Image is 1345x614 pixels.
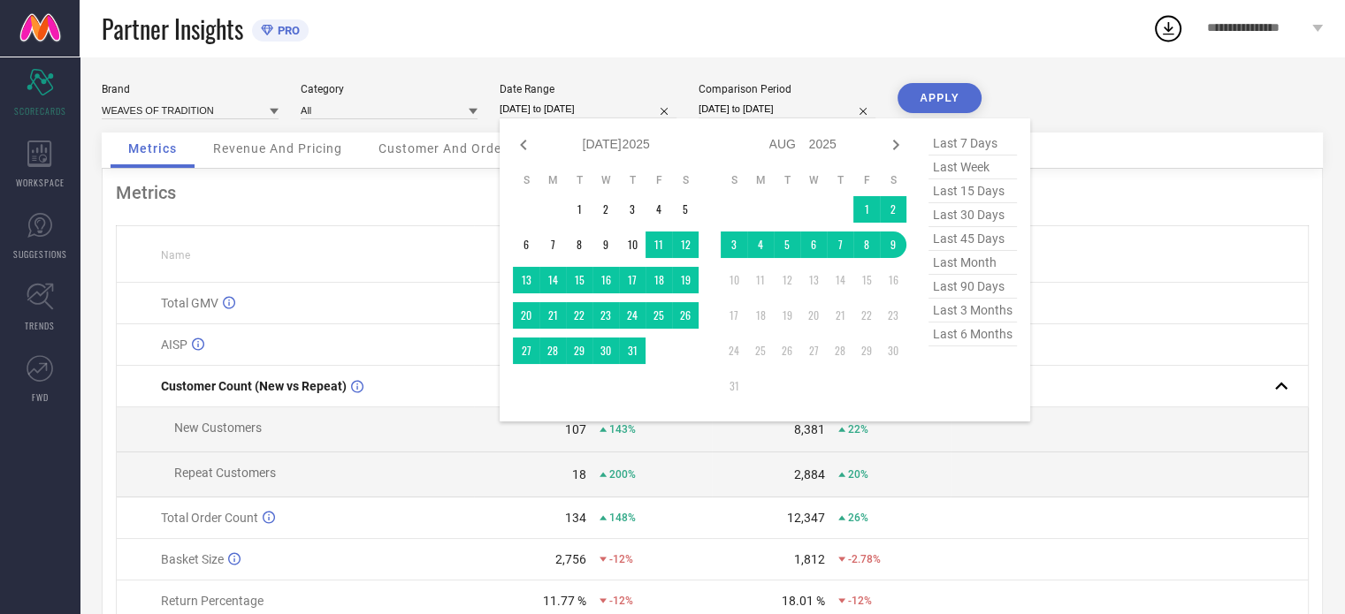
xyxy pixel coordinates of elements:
span: last 15 days [929,179,1017,203]
td: Fri Aug 15 2025 [853,267,880,293]
span: WORKSPACE [16,176,65,189]
td: Wed Aug 13 2025 [800,267,827,293]
span: last 6 months [929,322,1017,346]
span: Customer And Orders [378,141,514,155]
td: Thu Jul 31 2025 [619,337,646,364]
div: 2,756 [555,552,586,566]
td: Wed Jul 02 2025 [592,196,619,223]
td: Sat Aug 02 2025 [880,196,906,223]
span: last 7 days [929,132,1017,155]
th: Monday [539,173,566,187]
td: Mon Jul 28 2025 [539,337,566,364]
span: -12% [609,553,633,565]
td: Wed Aug 27 2025 [800,337,827,364]
span: 200% [609,468,636,481]
span: TRENDS [25,319,55,332]
span: last 30 days [929,203,1017,227]
span: 26% [848,512,868,524]
td: Thu Jul 03 2025 [619,196,646,223]
div: Previous month [513,134,534,155]
td: Fri Aug 01 2025 [853,196,880,223]
td: Tue Jul 22 2025 [566,302,592,329]
span: 20% [848,468,868,481]
td: Fri Aug 08 2025 [853,231,880,258]
th: Tuesday [774,173,800,187]
span: last week [929,155,1017,179]
div: 134 [565,511,586,525]
td: Tue Jul 29 2025 [566,337,592,364]
td: Mon Aug 11 2025 [747,267,774,293]
th: Sunday [721,173,747,187]
td: Fri Jul 11 2025 [646,231,672,258]
th: Monday [747,173,774,187]
td: Thu Aug 14 2025 [827,267,853,293]
span: New Customers [174,421,262,435]
td: Tue Jul 01 2025 [566,196,592,223]
td: Thu Jul 17 2025 [619,267,646,293]
th: Wednesday [592,173,619,187]
span: Repeat Customers [174,466,276,480]
td: Wed Aug 06 2025 [800,231,827,258]
span: Total GMV [161,296,218,310]
th: Sunday [513,173,539,187]
span: -2.78% [848,553,881,565]
td: Wed Aug 20 2025 [800,302,827,329]
th: Friday [646,173,672,187]
td: Mon Jul 07 2025 [539,231,566,258]
input: Select comparison period [699,100,875,118]
span: -12% [609,595,633,607]
div: 1,812 [794,552,825,566]
div: Next month [885,134,906,155]
div: Comparison Period [699,83,875,95]
div: Metrics [116,182,1309,203]
input: Select date range [500,100,676,118]
td: Sat Aug 23 2025 [880,302,906,329]
td: Mon Aug 18 2025 [747,302,774,329]
div: 12,347 [787,511,825,525]
span: Customer Count (New vs Repeat) [161,379,347,393]
td: Mon Jul 21 2025 [539,302,566,329]
td: Sun Aug 03 2025 [721,231,747,258]
span: last month [929,251,1017,275]
span: AISP [161,337,187,352]
span: Metrics [128,141,177,155]
th: Tuesday [566,173,592,187]
td: Thu Aug 21 2025 [827,302,853,329]
th: Thursday [827,173,853,187]
div: Date Range [500,83,676,95]
td: Wed Jul 30 2025 [592,337,619,364]
div: 18.01 % [782,594,825,608]
td: Sun Jul 06 2025 [513,231,539,258]
td: Sun Jul 20 2025 [513,302,539,329]
div: 18 [572,467,586,481]
td: Tue Aug 26 2025 [774,337,800,364]
td: Tue Aug 19 2025 [774,302,800,329]
span: SUGGESTIONS [13,247,67,261]
div: Category [301,83,478,95]
td: Sun Aug 17 2025 [721,302,747,329]
span: 143% [609,423,636,436]
div: 107 [565,422,586,436]
td: Sat Aug 09 2025 [880,231,906,258]
td: Sat Jul 12 2025 [672,231,699,258]
div: 11.77 % [543,594,586,608]
div: Brand [102,83,279,95]
td: Sun Jul 27 2025 [513,337,539,364]
td: Sat Jul 26 2025 [672,302,699,329]
td: Fri Jul 18 2025 [646,267,672,293]
td: Wed Jul 16 2025 [592,267,619,293]
td: Sun Aug 10 2025 [721,267,747,293]
td: Tue Aug 12 2025 [774,267,800,293]
td: Tue Aug 05 2025 [774,231,800,258]
th: Friday [853,173,880,187]
span: last 3 months [929,299,1017,322]
span: SCORECARDS [14,104,66,117]
th: Saturday [880,173,906,187]
td: Fri Aug 22 2025 [853,302,880,329]
td: Sat Aug 16 2025 [880,267,906,293]
td: Sat Jul 19 2025 [672,267,699,293]
td: Fri Jul 04 2025 [646,196,672,223]
td: Tue Jul 15 2025 [566,267,592,293]
span: Partner Insights [102,11,243,47]
span: -12% [848,595,872,607]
